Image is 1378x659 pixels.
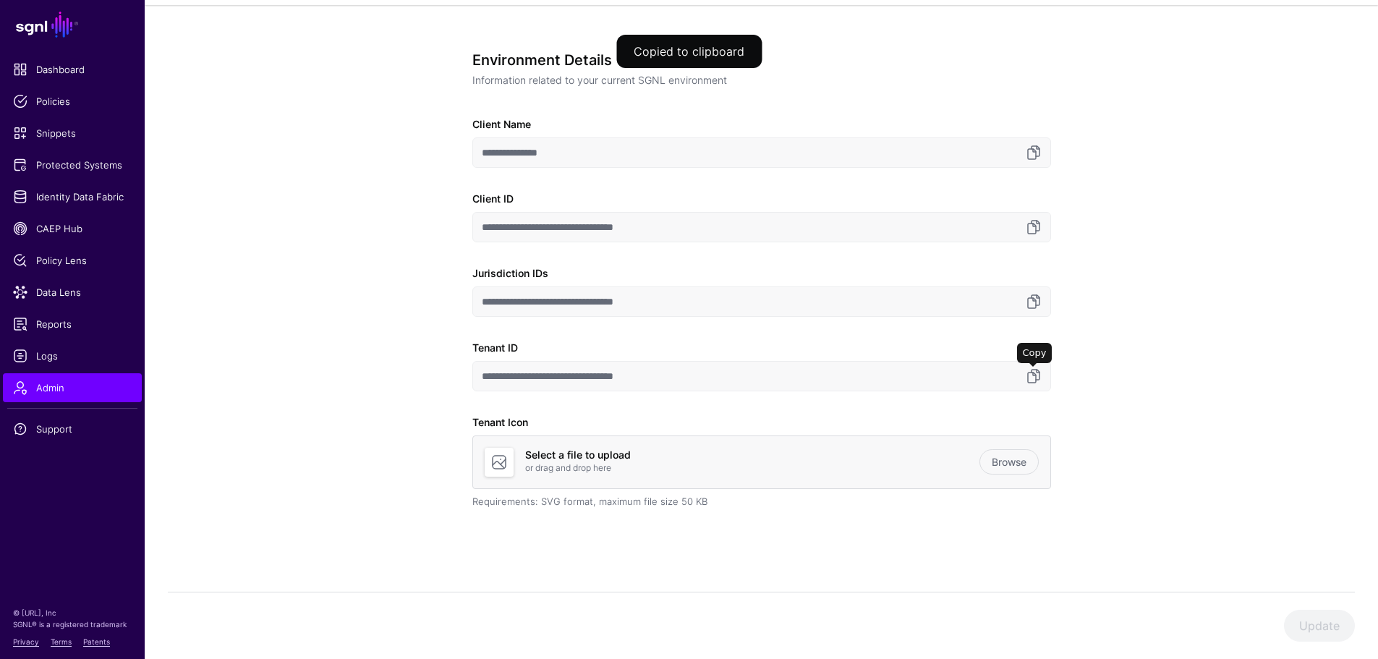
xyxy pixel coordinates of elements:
[3,341,142,370] a: Logs
[13,637,39,646] a: Privacy
[979,449,1039,475] a: Browse
[13,317,132,331] span: Reports
[83,637,110,646] a: Patents
[13,126,132,140] span: Snippets
[472,72,1039,88] p: Information related to your current SGNL environment
[3,373,142,402] a: Admin
[472,51,1039,69] h3: Environment Details
[472,191,514,206] label: Client ID
[525,449,979,462] h4: Select a file to upload
[472,340,518,355] label: Tenant ID
[472,265,548,281] label: Jurisdiction IDs
[3,87,142,116] a: Policies
[3,214,142,243] a: CAEP Hub
[472,116,531,132] label: Client Name
[3,55,142,84] a: Dashboard
[13,94,132,109] span: Policies
[13,190,132,204] span: Identity Data Fabric
[3,246,142,275] a: Policy Lens
[13,253,132,268] span: Policy Lens
[13,380,132,395] span: Admin
[13,349,132,363] span: Logs
[13,221,132,236] span: CAEP Hub
[1017,343,1052,363] div: Copy
[13,62,132,77] span: Dashboard
[472,414,528,430] label: Tenant Icon
[525,462,979,475] p: or drag and drop here
[3,150,142,179] a: Protected Systems
[13,422,132,436] span: Support
[616,35,762,68] div: Copied to clipboard
[51,637,72,646] a: Terms
[13,285,132,299] span: Data Lens
[3,119,142,148] a: Snippets
[13,618,132,630] p: SGNL® is a registered trademark
[472,495,1051,509] div: Requirements: SVG format, maximum file size 50 KB
[3,182,142,211] a: Identity Data Fabric
[13,607,132,618] p: © [URL], Inc
[9,9,136,41] a: SGNL
[3,310,142,339] a: Reports
[13,158,132,172] span: Protected Systems
[3,278,142,307] a: Data Lens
